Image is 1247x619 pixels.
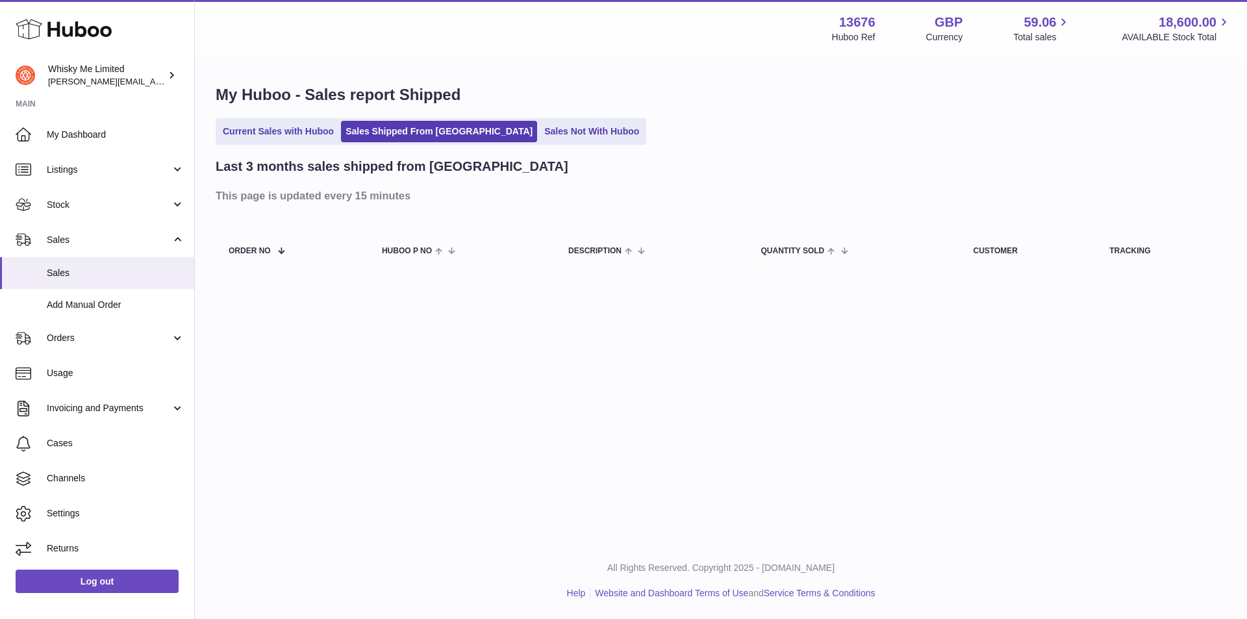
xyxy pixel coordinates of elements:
strong: GBP [935,14,963,31]
span: Usage [47,367,184,379]
a: Log out [16,570,179,593]
strong: 13676 [839,14,875,31]
span: Cases [47,437,184,449]
p: All Rights Reserved. Copyright 2025 - [DOMAIN_NAME] [205,562,1237,574]
div: Tracking [1109,247,1213,255]
h1: My Huboo - Sales report Shipped [216,84,1226,105]
span: Channels [47,472,184,485]
span: My Dashboard [47,129,184,141]
a: Sales Shipped From [GEOGRAPHIC_DATA] [341,121,537,142]
a: Service Terms & Conditions [764,588,875,598]
span: Invoicing and Payments [47,402,171,414]
img: frances@whiskyshop.com [16,66,35,85]
li: and [590,587,875,600]
span: Settings [47,507,184,520]
span: Orders [47,332,171,344]
span: Sales [47,267,184,279]
span: Order No [229,247,271,255]
span: Description [568,247,622,255]
span: AVAILABLE Stock Total [1122,31,1231,44]
a: 59.06 Total sales [1013,14,1071,44]
span: Total sales [1013,31,1071,44]
a: 18,600.00 AVAILABLE Stock Total [1122,14,1231,44]
span: Returns [47,542,184,555]
a: Current Sales with Huboo [218,121,338,142]
h3: This page is updated every 15 minutes [216,188,1223,203]
div: Huboo Ref [832,31,875,44]
span: Stock [47,199,171,211]
a: Help [567,588,586,598]
span: 59.06 [1024,14,1056,31]
span: Listings [47,164,171,176]
a: Sales Not With Huboo [540,121,644,142]
span: Sales [47,234,171,246]
span: Add Manual Order [47,299,184,311]
span: [PERSON_NAME][EMAIL_ADDRESS][DOMAIN_NAME] [48,76,260,86]
span: 18,600.00 [1159,14,1216,31]
div: Customer [973,247,1083,255]
a: Website and Dashboard Terms of Use [595,588,748,598]
div: Currency [926,31,963,44]
div: Whisky Me Limited [48,63,165,88]
span: Quantity Sold [761,247,824,255]
h2: Last 3 months sales shipped from [GEOGRAPHIC_DATA] [216,158,568,175]
span: Huboo P no [382,247,432,255]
